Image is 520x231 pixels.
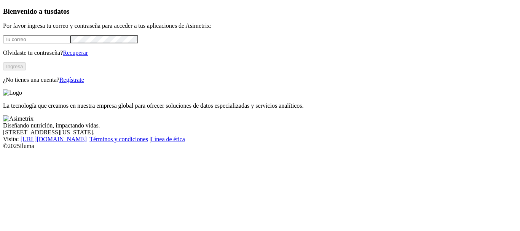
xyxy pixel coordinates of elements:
div: Visita : | | [3,136,517,143]
img: Logo [3,89,22,96]
h3: Bienvenido a tus [3,7,517,16]
p: Olvidaste tu contraseña? [3,49,517,56]
button: Ingresa [3,62,26,70]
input: Tu correo [3,35,70,43]
img: Asimetrix [3,115,33,122]
div: © 2025 Iluma [3,143,517,150]
a: Regístrate [59,76,84,83]
div: Diseñando nutrición, impactando vidas. [3,122,517,129]
a: Recuperar [63,49,88,56]
p: La tecnología que creamos en nuestra empresa global para ofrecer soluciones de datos especializad... [3,102,517,109]
a: Términos y condiciones [89,136,148,142]
span: datos [53,7,70,15]
p: ¿No tienes una cuenta? [3,76,517,83]
div: [STREET_ADDRESS][US_STATE]. [3,129,517,136]
p: Por favor ingresa tu correo y contraseña para acceder a tus aplicaciones de Asimetrix: [3,22,517,29]
a: Línea de ética [151,136,185,142]
a: [URL][DOMAIN_NAME] [21,136,87,142]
